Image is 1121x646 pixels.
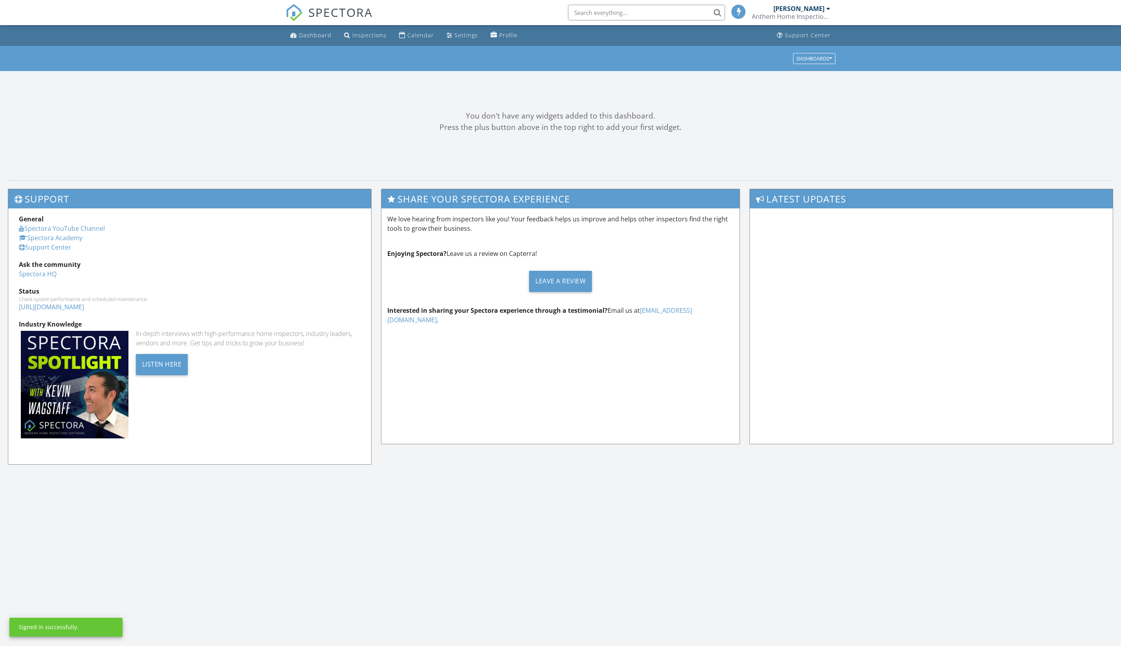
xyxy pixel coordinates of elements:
[381,189,740,208] h3: Share Your Spectora Experience
[286,11,373,27] a: SPECTORA
[19,243,71,252] a: Support Center
[19,296,361,302] div: Check system performance and scheduled maintenance.
[136,329,361,348] div: In-depth interviews with high-performance home inspectors, industry leaders, vendors and more. Ge...
[19,260,361,269] div: Ask the community
[752,13,830,20] div: Anthem Home Inspections
[299,31,332,39] div: Dashboard
[396,28,437,43] a: Calendar
[387,306,608,315] strong: Interested in sharing your Spectora experience through a testimonial?
[136,354,188,375] div: Listen Here
[529,271,592,292] div: Leave a Review
[308,4,373,20] span: SPECTORA
[287,28,335,43] a: Dashboard
[387,249,734,258] p: Leave us a review on Capterra!
[286,4,303,21] img: The Best Home Inspection Software - Spectora
[797,56,832,61] div: Dashboards
[387,249,447,258] strong: Enjoying Spectora?
[387,214,734,233] p: We love hearing from inspectors like you! Your feedback helps us improve and helps other inspecto...
[387,306,692,324] a: [EMAIL_ADDRESS][DOMAIN_NAME]
[19,270,57,278] a: Spectora HQ
[454,31,478,39] div: Settings
[499,31,518,39] div: Profile
[8,189,371,208] h3: Support
[785,31,831,39] div: Support Center
[19,287,361,296] div: Status
[19,623,79,631] div: Signed in successfully.
[21,331,128,438] img: Spectoraspolightmain
[443,28,481,43] a: Settings
[487,28,521,43] a: Profile
[793,53,835,64] button: Dashboards
[568,5,725,20] input: Search everything...
[773,5,824,13] div: [PERSON_NAME]
[750,189,1113,208] h3: Latest Updates
[19,224,105,233] a: Spectora YouTube Channel
[387,306,734,325] p: Email us at .
[8,110,1113,122] div: You don't have any widgets added to this dashboard.
[19,319,361,329] div: Industry Knowledge
[19,303,84,311] a: [URL][DOMAIN_NAME]
[136,359,188,368] a: Listen Here
[774,28,834,43] a: Support Center
[19,215,44,223] strong: General
[387,265,734,298] a: Leave a Review
[19,234,82,242] a: Spectora Academy
[352,31,386,39] div: Inspections
[341,28,390,43] a: Inspections
[407,31,434,39] div: Calendar
[8,122,1113,133] div: Press the plus button above in the top right to add your first widget.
